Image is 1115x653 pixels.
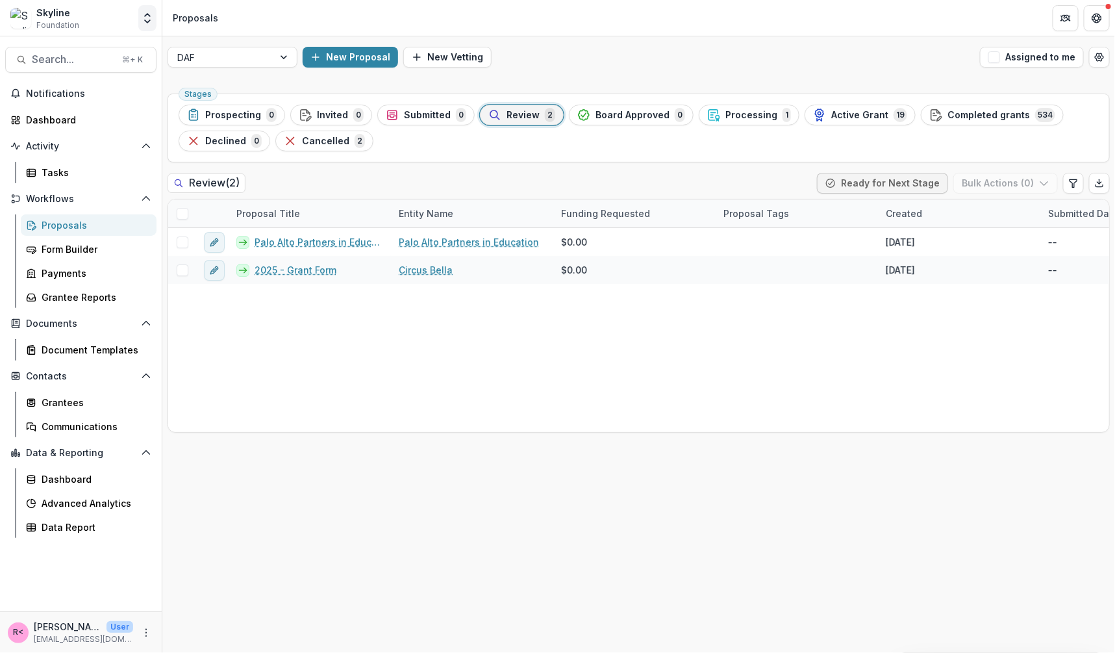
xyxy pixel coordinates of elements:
span: Data & Reporting [26,448,136,459]
button: Get Help [1084,5,1110,31]
span: Activity [26,141,136,152]
div: Tasks [42,166,146,179]
button: Invited0 [290,105,372,125]
div: Proposal Title [229,199,391,227]
a: Circus Bella [399,263,453,277]
button: New Vetting [403,47,492,68]
div: Proposal Title [229,207,308,220]
a: Document Templates [21,339,157,361]
span: $0.00 [561,235,587,249]
a: Data Report [21,517,157,538]
div: Created [878,199,1040,227]
a: Tasks [21,162,157,183]
div: Proposal Tags [716,199,878,227]
button: Review2 [480,105,564,125]
button: Open entity switcher [138,5,157,31]
button: Partners [1053,5,1079,31]
button: Open Data & Reporting [5,442,157,463]
button: Completed grants534 [921,105,1064,125]
div: Entity Name [391,199,553,227]
button: Open Documents [5,313,157,334]
div: Created [878,207,930,220]
span: 0 [266,108,277,122]
div: Dashboard [42,472,146,486]
p: [PERSON_NAME] <[PERSON_NAME][EMAIL_ADDRESS][DOMAIN_NAME]> [34,620,101,634]
button: Open table manager [1089,47,1110,68]
button: Edit table settings [1063,173,1084,194]
span: Notifications [26,88,151,99]
div: Document Templates [42,343,146,357]
span: 0 [251,134,262,148]
button: edit [204,260,225,281]
div: Grantee Reports [42,290,146,304]
div: Funding Requested [553,199,716,227]
h2: Review ( 2 ) [168,173,245,192]
span: Board Approved [595,110,670,121]
button: Open Workflows [5,188,157,209]
button: Processing1 [699,105,799,125]
span: Review [507,110,540,121]
span: Search... [32,53,114,66]
span: 2 [545,108,555,122]
a: Dashboard [5,109,157,131]
span: 2 [355,134,365,148]
div: Rose Brookhouse <rose@skylinefoundation.org> [13,628,23,637]
p: [EMAIL_ADDRESS][DOMAIN_NAME] [34,634,133,645]
button: Open Activity [5,136,157,157]
div: Skyline [36,6,79,19]
img: Skyline [10,8,31,29]
a: 2025 - Grant Form [255,263,336,277]
button: Assigned to me [980,47,1084,68]
button: Submitted0 [377,105,475,125]
a: Palo Alto Partners in Education - 2025 - Grant Form [255,235,383,249]
span: Declined [205,136,246,147]
button: More [138,625,154,641]
a: Grantee Reports [21,287,157,308]
div: Proposals [173,11,218,25]
div: Data Report [42,520,146,534]
button: Cancelled2 [275,131,373,151]
button: Board Approved0 [569,105,694,125]
a: Advanced Analytics [21,493,157,514]
div: [DATE] [886,235,915,249]
div: Advanced Analytics [42,496,146,510]
div: Entity Name [391,207,461,220]
div: Form Builder [42,242,146,256]
div: ⌘ + K [119,53,145,67]
div: [DATE] [886,263,915,277]
span: Cancelled [302,136,349,147]
a: Dashboard [21,468,157,490]
div: Communications [42,420,146,433]
span: 1 [783,108,791,122]
span: 0 [353,108,364,122]
span: 0 [456,108,466,122]
a: Communications [21,416,157,437]
div: -- [1048,235,1057,249]
span: 0 [675,108,685,122]
button: Notifications [5,83,157,104]
button: Prospecting0 [179,105,285,125]
button: edit [204,232,225,253]
span: Foundation [36,19,79,31]
button: Declined0 [179,131,270,151]
span: 534 [1035,108,1055,122]
span: 19 [894,108,907,122]
nav: breadcrumb [168,8,223,27]
div: Payments [42,266,146,280]
button: Ready for Next Stage [817,173,948,194]
div: Proposals [42,218,146,232]
button: Active Grant19 [805,105,916,125]
span: $0.00 [561,263,587,277]
span: Documents [26,318,136,329]
button: Bulk Actions (0) [953,173,1058,194]
span: Prospecting [205,110,261,121]
a: Palo Alto Partners in Education [399,235,539,249]
div: -- [1048,263,1057,277]
span: Invited [317,110,348,121]
button: Export table data [1089,173,1110,194]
